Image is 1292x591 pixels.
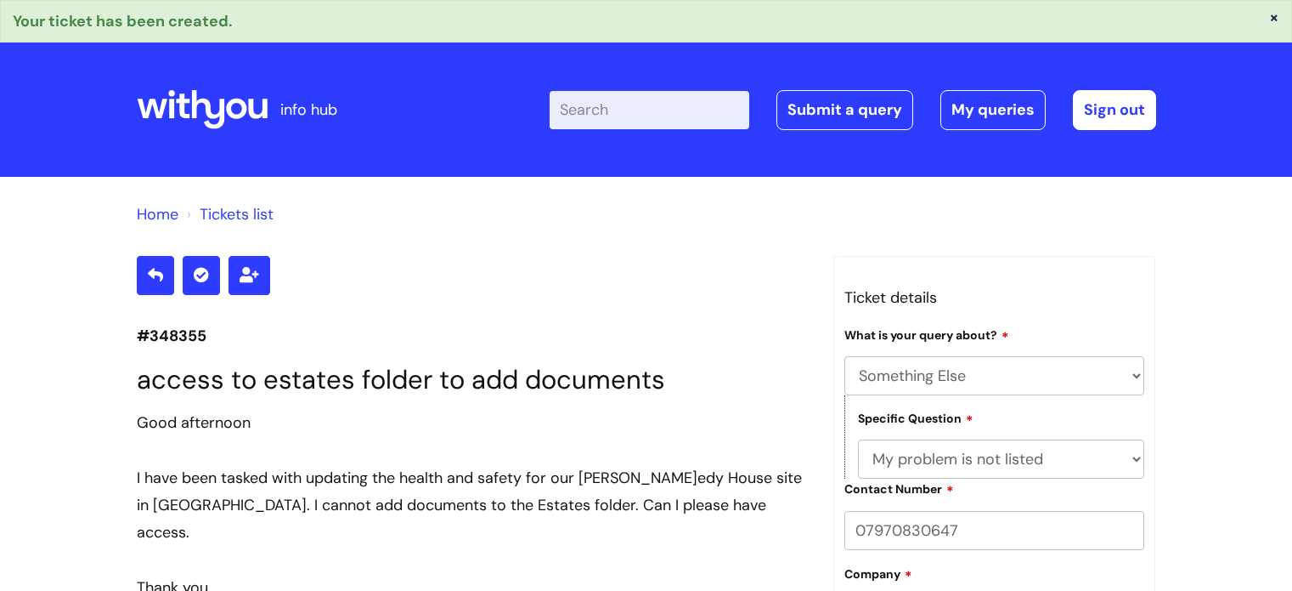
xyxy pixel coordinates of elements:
[940,90,1046,129] a: My queries
[844,565,912,582] label: Company
[844,326,1009,343] label: What is your query about?
[137,204,178,224] a: Home
[137,464,808,547] div: I have been tasked with updating the health and safety for our [PERSON_NAME]
[550,91,749,128] input: Search
[1269,9,1279,25] button: ×
[550,90,1156,129] div: | -
[1073,90,1156,129] a: Sign out
[183,201,274,228] li: Tickets list
[858,409,973,426] label: Specific Question
[776,90,913,129] a: Submit a query
[137,468,802,543] span: edy House site in [GEOGRAPHIC_DATA]. I cannot add documents to the Estates folder. Can I please h...
[137,409,808,436] div: Good afternoon
[137,364,808,395] h1: access to estates folder to add documents
[137,201,178,228] li: Solution home
[844,284,1145,311] h3: Ticket details
[200,204,274,224] a: Tickets list
[137,322,808,349] p: #348355
[844,480,954,497] label: Contact Number
[280,96,337,123] p: info hub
